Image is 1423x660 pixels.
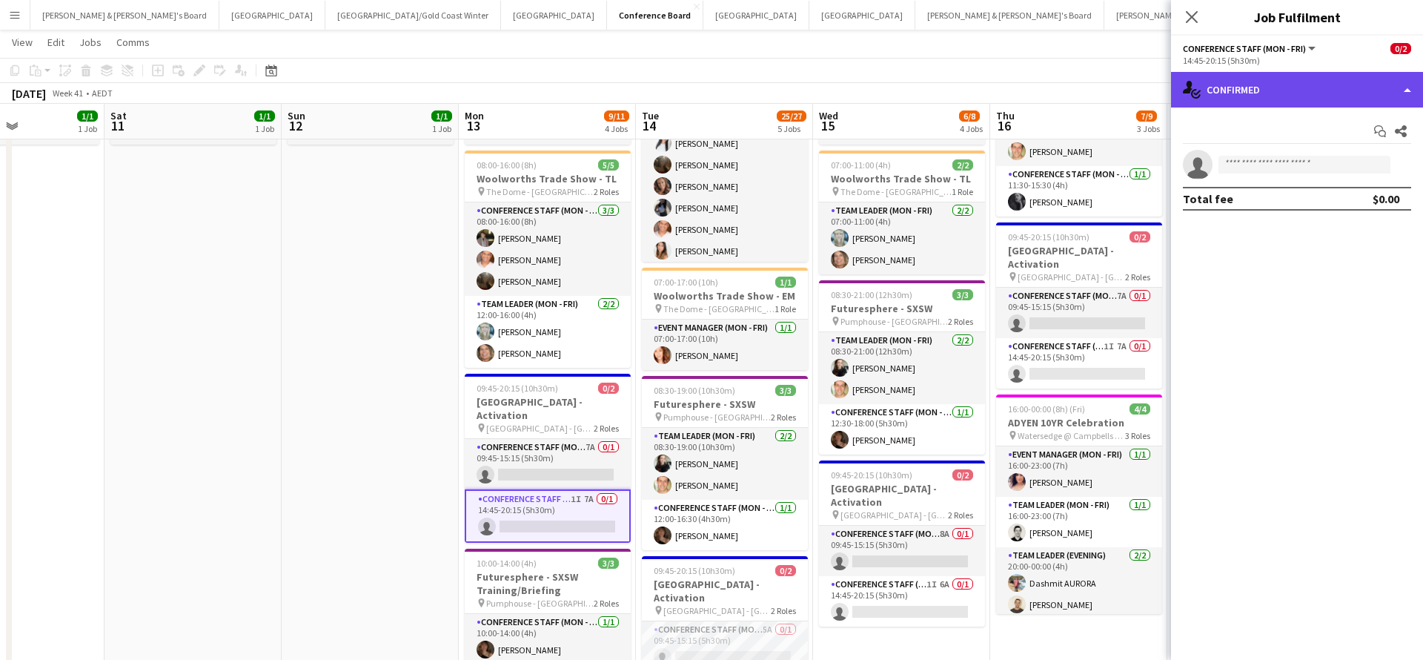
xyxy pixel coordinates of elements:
[594,423,619,434] span: 2 Roles
[1130,231,1150,242] span: 0/2
[1171,72,1423,108] div: Confirmed
[663,412,771,423] span: Pumphouse - [GEOGRAPHIC_DATA]
[486,186,594,197] span: The Dome - [GEOGRAPHIC_DATA]
[30,1,219,30] button: [PERSON_NAME] & [PERSON_NAME]'s Board
[465,296,631,368] app-card-role: Team Leader (Mon - Fri)2/212:00-16:00 (4h)[PERSON_NAME][PERSON_NAME]
[952,469,973,481] span: 0/2
[42,33,70,52] a: Edit
[996,395,1162,614] app-job-card: 16:00-00:00 (8h) (Fri)4/4ADYEN 10YR Celebration Watersedge @ Campbells Stores - The Rocks3 RolesE...
[255,123,274,134] div: 1 Job
[465,151,631,368] div: 08:00-16:00 (8h)5/5Woolworths Trade Show - TL The Dome - [GEOGRAPHIC_DATA]2 RolesConference Staff...
[840,186,952,197] span: The Dome - [GEOGRAPHIC_DATA]
[775,565,796,576] span: 0/2
[777,110,806,122] span: 25/27
[501,1,607,30] button: [GEOGRAPHIC_DATA]
[465,109,484,122] span: Mon
[465,374,631,543] div: 09:45-20:15 (10h30m)0/2[GEOGRAPHIC_DATA] - Activation [GEOGRAPHIC_DATA] - [GEOGRAPHIC_DATA]2 Role...
[594,598,619,609] span: 2 Roles
[604,110,629,122] span: 9/11
[594,186,619,197] span: 2 Roles
[110,33,156,52] a: Comms
[840,316,948,327] span: Pumphouse - [GEOGRAPHIC_DATA]
[477,159,537,171] span: 08:00-16:00 (8h)
[1183,191,1233,206] div: Total fee
[642,397,808,411] h3: Futuresphere - SXSW
[1137,123,1160,134] div: 3 Jobs
[1018,430,1125,441] span: Watersedge @ Campbells Stores - The Rocks
[1183,55,1411,66] div: 14:45-20:15 (5h30m)
[77,110,98,122] span: 1/1
[79,36,102,49] span: Jobs
[465,489,631,543] app-card-role: Conference Staff (Mon - Fri)1I7A0/114:45-20:15 (5h30m)
[996,222,1162,389] app-job-card: 09:45-20:15 (10h30m)0/2[GEOGRAPHIC_DATA] - Activation [GEOGRAPHIC_DATA] - [GEOGRAPHIC_DATA]2 Role...
[431,110,452,122] span: 1/1
[486,423,594,434] span: [GEOGRAPHIC_DATA] - [GEOGRAPHIC_DATA]
[994,117,1015,134] span: 16
[6,33,39,52] a: View
[477,558,537,569] span: 10:00-14:00 (4h)
[819,482,985,509] h3: [GEOGRAPHIC_DATA] - Activation
[1008,231,1089,242] span: 09:45-20:15 (10h30m)
[819,202,985,274] app-card-role: Team Leader (Mon - Fri)2/207:00-11:00 (4h)[PERSON_NAME][PERSON_NAME]
[116,36,150,49] span: Comms
[465,202,631,296] app-card-role: Conference Staff (Mon - Fri)3/308:00-16:00 (8h)[PERSON_NAME][PERSON_NAME][PERSON_NAME]
[462,117,484,134] span: 13
[49,88,86,99] span: Week 41
[598,159,619,171] span: 5/5
[775,385,796,396] span: 3/3
[840,509,948,521] span: [GEOGRAPHIC_DATA] - [GEOGRAPHIC_DATA]
[831,289,912,300] span: 08:30-21:00 (12h30m)
[219,1,325,30] button: [GEOGRAPHIC_DATA]
[654,277,718,288] span: 07:00-17:00 (10h)
[948,316,973,327] span: 2 Roles
[663,303,774,314] span: The Dome - [GEOGRAPHIC_DATA]
[73,33,107,52] a: Jobs
[819,576,985,627] app-card-role: Conference Staff (Mon - Fri)1I6A0/114:45-20:15 (5h30m)
[1130,403,1150,415] span: 4/4
[12,36,33,49] span: View
[819,332,985,404] app-card-role: Team Leader (Mon - Fri)2/208:30-21:00 (12h30m)[PERSON_NAME][PERSON_NAME]
[1008,403,1085,415] span: 16:00-00:00 (8h) (Fri)
[465,570,631,597] h3: Futuresphere - SXSW Training/Briefing
[948,509,973,521] span: 2 Roles
[254,110,275,122] span: 1/1
[996,338,1162,389] app-card-role: Conference Staff (Mon - Fri)1I7A0/114:45-20:15 (5h30m)
[819,526,985,576] app-card-role: Conference Staff (Mon - Fri)8A0/109:45-15:15 (5h30m)
[642,500,808,550] app-card-role: Conference Staff (Mon - Fri)1/112:00-16:30 (4h30m)[PERSON_NAME]
[819,461,985,627] div: 09:45-20:15 (10h30m)0/2[GEOGRAPHIC_DATA] - Activation [GEOGRAPHIC_DATA] - [GEOGRAPHIC_DATA]2 Role...
[996,547,1162,619] app-card-role: Team Leader (Evening)2/220:00-00:00 (4h)Dashmit AURORA[PERSON_NAME]
[598,558,619,569] span: 3/3
[809,1,915,30] button: [GEOGRAPHIC_DATA]
[92,88,113,99] div: AEDT
[12,86,46,101] div: [DATE]
[952,159,973,171] span: 2/2
[819,280,985,455] app-job-card: 08:30-21:00 (12h30m)3/3Futuresphere - SXSW Pumphouse - [GEOGRAPHIC_DATA]2 RolesTeam Leader (Mon -...
[465,172,631,185] h3: Woolworths Trade Show - TL
[915,1,1104,30] button: [PERSON_NAME] & [PERSON_NAME]'s Board
[703,1,809,30] button: [GEOGRAPHIC_DATA]
[654,385,735,396] span: 08:30-19:00 (10h30m)
[642,268,808,370] app-job-card: 07:00-17:00 (10h)1/1Woolworths Trade Show - EM The Dome - [GEOGRAPHIC_DATA]1 RoleEvent Manager (M...
[777,123,806,134] div: 5 Jobs
[1104,1,1222,30] button: [PERSON_NAME]'s Board
[642,376,808,550] div: 08:30-19:00 (10h30m)3/3Futuresphere - SXSW Pumphouse - [GEOGRAPHIC_DATA]2 RolesTeam Leader (Mon -...
[819,172,985,185] h3: Woolworths Trade Show - TL
[642,428,808,500] app-card-role: Team Leader (Mon - Fri)2/208:30-19:00 (10h30m)[PERSON_NAME][PERSON_NAME]
[640,117,659,134] span: 14
[1390,43,1411,54] span: 0/2
[952,186,973,197] span: 1 Role
[110,109,127,122] span: Sat
[952,289,973,300] span: 3/3
[78,123,97,134] div: 1 Job
[465,439,631,489] app-card-role: Conference Staff (Mon - Fri)7A0/109:45-15:15 (5h30m)
[642,42,808,262] app-job-card: 06:30-16:30 (10h)18/18Woolworths Trade Show - Registration The Dome - [GEOGRAPHIC_DATA]3 RolesCon...
[831,469,912,481] span: 09:45-20:15 (10h30m)
[996,416,1162,429] h3: ADYEN 10YR Celebration
[285,117,305,134] span: 12
[288,109,305,122] span: Sun
[477,383,558,394] span: 09:45-20:15 (10h30m)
